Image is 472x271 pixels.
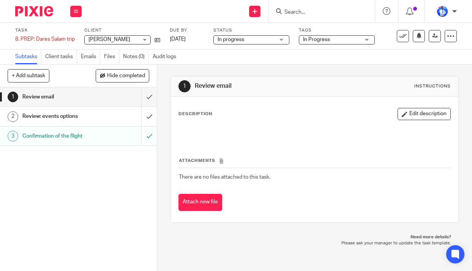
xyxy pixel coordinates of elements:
[178,240,451,246] p: Please ask your manager to update the task template.
[22,91,97,103] h1: Review email
[414,83,451,89] div: Instructions
[179,158,215,163] span: Attachments
[178,234,451,240] p: Need more details?
[84,27,160,33] label: Client
[81,49,100,64] a: Emails
[8,92,18,102] div: 1
[178,80,191,92] div: 1
[170,36,186,42] span: [DATE]
[22,130,97,142] h1: Confirmation of the flight
[15,35,75,43] div: 8. PREP: Dares Salam trip
[45,49,77,64] a: Client tasks
[15,6,53,16] img: Pixie
[15,49,41,64] a: Subtasks
[218,37,244,42] span: In progress
[88,37,130,42] span: [PERSON_NAME]
[104,49,119,64] a: Files
[107,73,145,79] span: Hide completed
[398,108,451,120] button: Edit description
[22,111,97,122] h1: Review: events options
[170,27,204,33] label: Due by
[299,27,375,33] label: Tags
[195,82,331,90] h1: Review email
[284,9,352,16] input: Search
[123,49,149,64] a: Notes (0)
[179,174,270,180] span: There are no files attached to this task.
[8,111,18,122] div: 2
[96,69,149,82] button: Hide completed
[303,37,330,42] span: In Progress
[436,5,448,17] img: WhatsApp%20Image%202022-01-17%20at%2010.26.43%20PM.jpeg
[8,131,18,141] div: 3
[15,27,75,33] label: Task
[213,27,289,33] label: Status
[153,49,180,64] a: Audit logs
[178,194,222,211] button: Attach new file
[178,111,212,117] p: Description
[8,69,49,82] button: + Add subtask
